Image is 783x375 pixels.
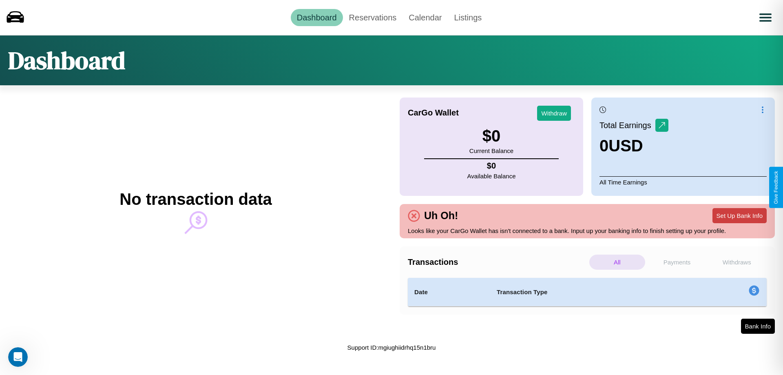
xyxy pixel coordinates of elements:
[408,108,459,118] h4: CarGo Wallet
[469,145,513,156] p: Current Balance
[741,319,775,334] button: Bank Info
[467,161,516,171] h4: $ 0
[8,44,125,77] h1: Dashboard
[599,118,655,133] p: Total Earnings
[754,6,777,29] button: Open menu
[347,342,436,353] p: Support ID: mgiughiidrhq15n1bru
[599,176,767,188] p: All Time Earnings
[537,106,571,121] button: Withdraw
[8,347,28,367] iframe: Intercom live chat
[408,278,767,306] table: simple table
[291,9,343,26] a: Dashboard
[448,9,488,26] a: Listings
[589,255,645,270] p: All
[467,171,516,182] p: Available Balance
[403,9,448,26] a: Calendar
[709,255,765,270] p: Withdraws
[773,171,779,204] div: Give Feedback
[497,287,682,297] h4: Transaction Type
[414,287,484,297] h4: Date
[119,190,272,209] h2: No transaction data
[420,210,462,222] h4: Uh Oh!
[408,225,767,236] p: Looks like your CarGo Wallet has isn't connected to a bank. Input up your banking info to finish ...
[599,137,668,155] h3: 0 USD
[408,257,587,267] h4: Transactions
[712,208,767,223] button: Set Up Bank Info
[343,9,403,26] a: Reservations
[649,255,705,270] p: Payments
[469,127,513,145] h3: $ 0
